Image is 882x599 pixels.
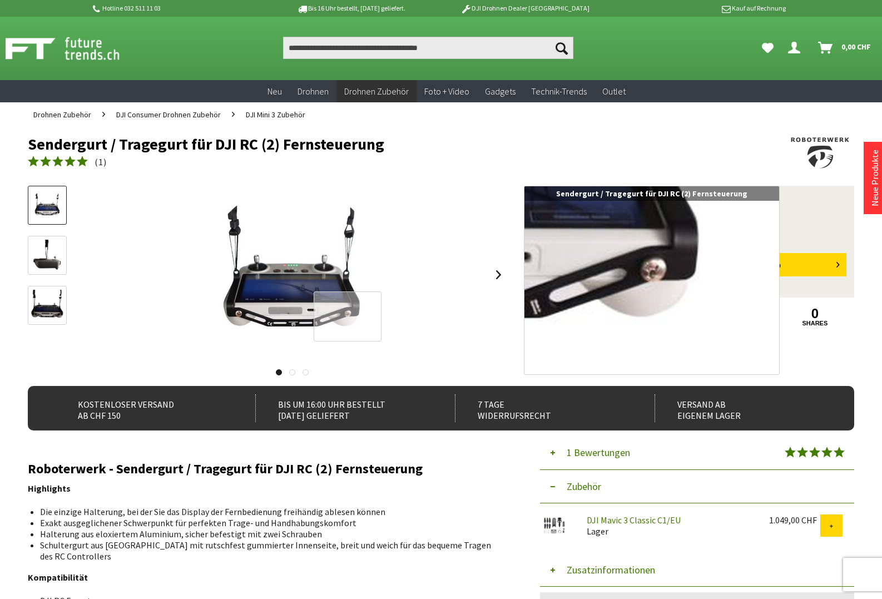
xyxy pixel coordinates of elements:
button: Suchen [550,37,573,59]
p: Hotline 032 511 11 03 [91,2,264,15]
strong: Highlights [28,483,71,494]
li: Halterung aus eloxiertem Aluminium, sicher befestigt mit zwei Schrauben [40,528,498,539]
a: Outlet [594,80,633,103]
a: Gadgets [477,80,523,103]
li: Schultergurt aus [GEOGRAPHIC_DATA] mit rutschfest gummierter Innenseite, breit und weich für das ... [40,539,498,562]
a: Neu [260,80,290,103]
span: 0,00 CHF [841,38,871,56]
a: Drohnen Zubehör [28,102,97,127]
strong: Kompatibilität [28,572,88,583]
span: Technik-Trends [531,86,587,97]
img: DJI Mavic 3 Classic C1/EU [540,514,568,537]
div: Lager [578,514,760,537]
input: Produkt, Marke, Kategorie, EAN, Artikelnummer… [283,37,573,59]
a: 0 [777,308,853,320]
p: DJI Drohnen Dealer [GEOGRAPHIC_DATA] [438,2,612,15]
img: Vorschau: Sendergurt / Tragegurt für DJI RC (2) Fernsteuerung [31,190,63,222]
div: 7 Tage Widerrufsrecht [455,394,631,422]
span: 1 [98,156,103,167]
a: shares [777,320,853,327]
span: Sendergurt / Tragegurt für DJI RC (2) Fernsteuerung [556,189,747,199]
button: 1 Bewertungen [540,436,854,470]
span: Drohnen Zubehör [344,86,409,97]
li: Exakt ausgeglichener Schwerpunkt für perfekten Trage- und Handhabungskomfort [40,517,498,528]
li: Die einzige Halterung, bei der Sie das Display der Fernbedienung freihändig ablesen können [40,506,498,517]
div: Versand ab eigenem Lager [655,394,830,422]
strong: Roboterwerk - Sendergurt / Tragegurt für DJI RC (2) Fernsteuerung [28,460,423,477]
a: DJI Consumer Drohnen Zubehör [111,102,226,127]
p: Bis 16 Uhr bestellt, [DATE] geliefert. [264,2,438,15]
img: Shop Futuretrends - zur Startseite wechseln [6,34,144,62]
span: Drohnen Zubehör [33,110,91,120]
a: Drohnen Zubehör [336,80,417,103]
h1: Sendergurt / Tragegurt für DJI RC (2) Fernsteuerung [28,136,689,152]
a: Neue Produkte [869,150,880,206]
span: DJI Mini 3 Zubehör [246,110,305,120]
a: Drohnen [290,80,336,103]
div: Bis um 16:00 Uhr bestellt [DATE] geliefert [255,394,431,422]
a: Foto + Video [417,80,477,103]
img: Roboterwerk [787,136,854,169]
span: ( ) [95,156,107,167]
span: Outlet [602,86,626,97]
a: (1) [28,155,107,169]
span: Gadgets [485,86,516,97]
span: Foto + Video [424,86,469,97]
a: Technik-Trends [523,80,594,103]
p: Kauf auf Rechnung [612,2,785,15]
a: Meine Favoriten [756,37,779,59]
span: Drohnen [298,86,329,97]
div: Kostenloser Versand ab CHF 150 [56,394,231,422]
button: Zusatzinformationen [540,553,854,587]
span: Neu [267,86,282,97]
button: Zubehör [540,470,854,503]
a: DJI Mini 3 Zubehör [240,102,311,127]
a: Warenkorb [814,37,876,59]
span: DJI Consumer Drohnen Zubehör [116,110,221,120]
a: Dein Konto [784,37,809,59]
img: Sendergurt / Tragegurt für DJI RC (2) Fernsteuerung [204,186,381,364]
a: DJI Mavic 3 Classic C1/EU [587,514,681,526]
div: 1.049,00 CHF [769,514,820,526]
